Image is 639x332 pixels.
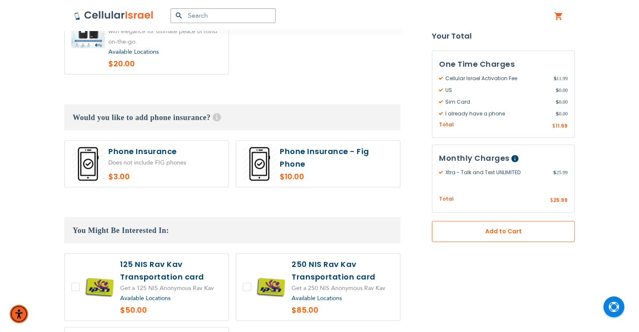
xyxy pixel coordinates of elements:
[550,197,553,204] span: $
[553,74,556,82] span: $
[171,8,276,23] input: Search
[460,227,547,236] span: Add to Cart
[439,86,556,94] span: US
[555,122,568,129] span: 11.99
[439,120,454,128] span: Total
[73,226,169,234] span: You Might Be Interested In:
[553,196,568,204] span: 25.99
[74,10,154,21] img: Cellular Israel Logo
[556,98,568,105] span: 0.00
[439,169,553,176] span: Xtra - Talk and Text UNLIMITED
[552,122,555,130] span: $
[556,86,559,94] span: $
[292,294,342,302] a: Available Locations
[108,47,159,55] a: Available Locations
[553,74,568,82] span: 11.99
[213,113,221,121] span: Help
[439,195,454,203] span: Total
[553,169,556,176] span: $
[73,113,210,121] span: Would you like to add phone insurance?
[556,110,559,117] span: $
[439,153,510,163] span: Monthly Charges
[439,98,556,105] span: Sim Card
[439,58,568,70] h3: One Time Charges
[120,294,171,302] a: Available Locations
[432,29,575,42] strong: Your Total
[556,98,559,105] span: $
[556,110,568,117] span: 0.00
[439,110,556,117] span: I already have a phone
[556,86,568,94] span: 0.00
[553,169,568,176] span: 25.99
[432,221,575,242] button: Add to Cart
[511,155,518,162] span: Help
[10,305,28,323] div: Accessibility Menu
[439,74,553,82] span: Cellular Israel Activation Fee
